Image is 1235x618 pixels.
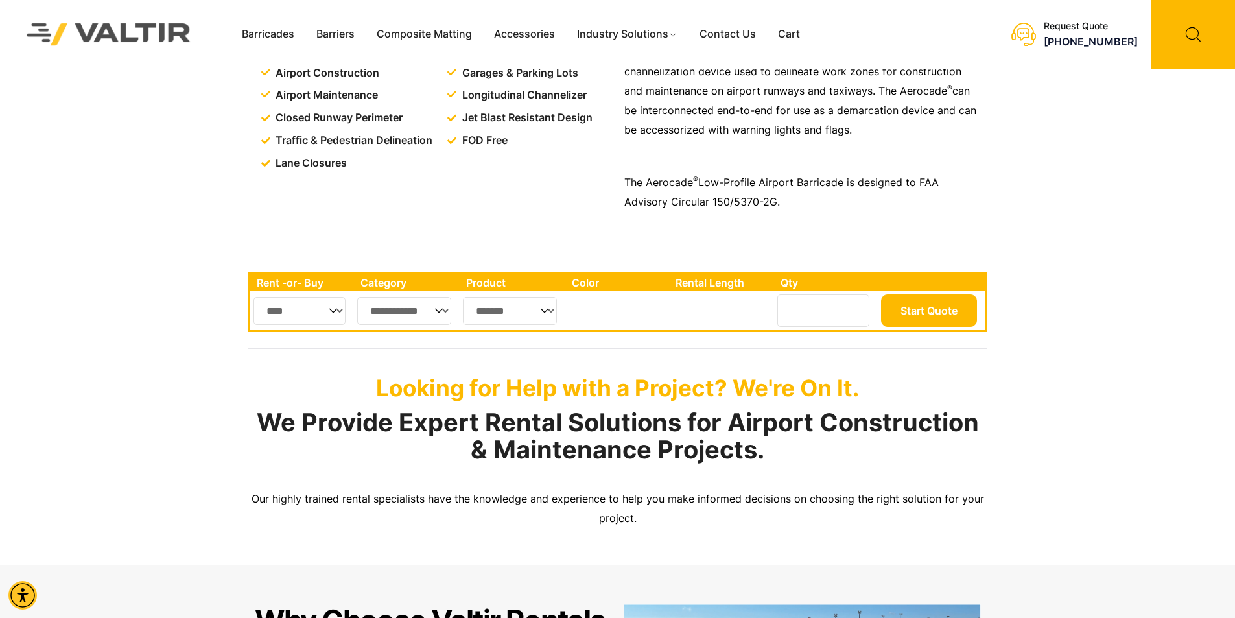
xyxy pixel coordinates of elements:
[250,274,354,291] th: Rent -or- Buy
[366,25,483,44] a: Composite Matting
[272,108,403,128] span: Closed Runway Perimeter
[777,294,869,327] input: Number
[767,25,811,44] a: Cart
[8,581,37,610] div: Accessibility Menu
[1044,21,1138,32] div: Request Quote
[624,43,981,140] p: The Aerocade Airport Barricade is a low-profile, water-filled, collapsible channelization device ...
[774,274,877,291] th: Qty
[459,131,508,150] span: FOD Free
[248,490,987,529] p: Our highly trained rental specialists have the knowledge and experience to help you make informed...
[693,174,698,184] sup: ®
[483,25,566,44] a: Accessories
[248,374,987,401] p: Looking for Help with a Project? We're On It.
[566,25,688,44] a: Industry Solutions
[305,25,366,44] a: Barriers
[1044,35,1138,48] a: call (888) 496-3625
[354,274,460,291] th: Category
[10,6,208,62] img: Valtir Rentals
[459,64,578,83] span: Garages & Parking Lots
[463,297,557,325] select: Single select
[688,25,767,44] a: Contact Us
[253,297,346,325] select: Single select
[272,86,378,105] span: Airport Maintenance
[565,274,670,291] th: Color
[459,108,593,128] span: Jet Blast Resistant Design
[248,409,987,464] h2: We Provide Expert Rental Solutions for Airport Construction & Maintenance Projects.
[947,83,952,93] sup: ®
[272,154,347,173] span: Lane Closures
[669,274,774,291] th: Rental Length
[624,173,981,212] p: The Aerocade Low-Profile Airport Barricade is designed to FAA Advisory Circular 150/5370-2G.
[459,86,587,105] span: Longitudinal Channelizer
[881,294,977,327] button: Start Quote
[272,131,432,150] span: Traffic & Pedestrian Delineation
[231,25,305,44] a: Barricades
[460,274,565,291] th: Product
[272,64,379,83] span: Airport Construction
[357,297,452,325] select: Single select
